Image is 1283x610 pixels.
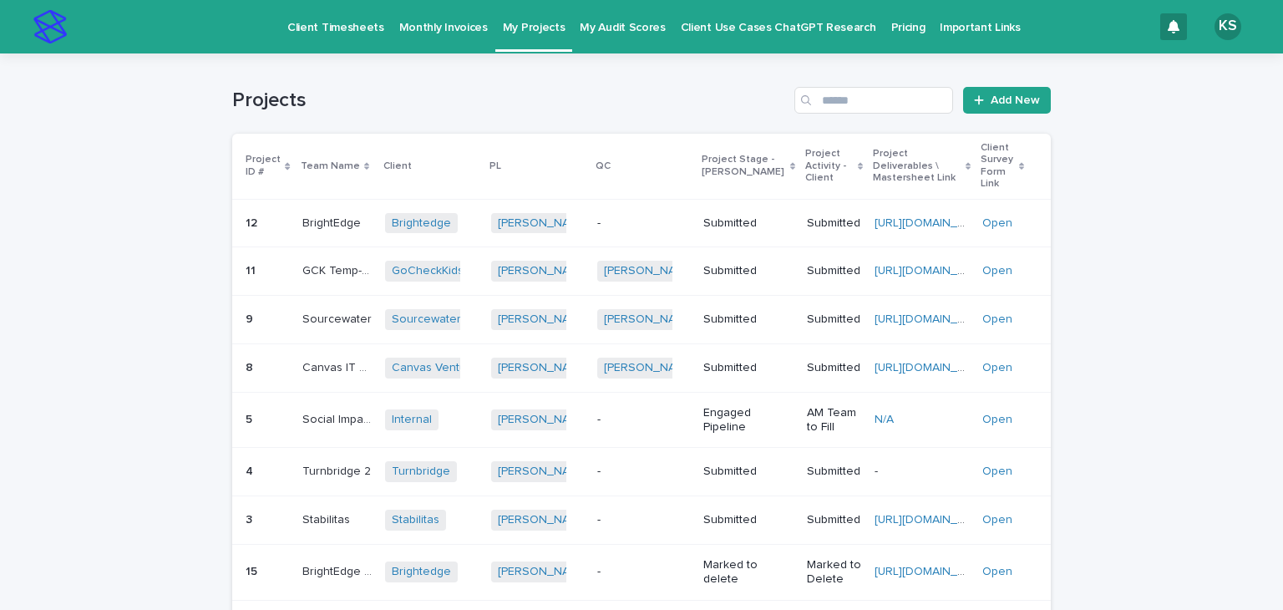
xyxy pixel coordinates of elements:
p: Submitted [807,465,861,479]
p: - [597,216,690,231]
a: Open [982,414,1012,425]
p: Submitted [703,465,794,479]
p: PL [489,157,501,175]
a: [PERSON_NAME] ([PERSON_NAME]) [604,361,796,375]
p: AM Team to Fill [807,406,861,435]
p: 3 [246,510,256,527]
p: Social Impact [302,409,375,427]
span: Add New [991,94,1040,106]
a: Open [982,362,1012,374]
a: Open [982,217,1012,229]
p: Submitted [807,361,861,375]
tr: 1212 BrightEdgeBrightEdge Brightedge [PERSON_NAME] -SubmittedSubmitted[URL][DOMAIN_NAME]Open [232,199,1051,247]
p: 8 [246,358,256,375]
p: Stabilitas [302,510,353,527]
p: QC [596,157,611,175]
tr: 88 Canvas IT Director Ops Research RequestCanvas IT Director Ops Research Request Canvas Ventures... [232,343,1051,392]
p: 15 [246,562,261,579]
tr: 99 SourcewaterSourcewater Sourcewater [PERSON_NAME] [PERSON_NAME] SubmittedSubmitted[URL][DOMAIN_... [232,296,1051,344]
p: Turnbridge 2 [302,461,374,479]
a: [PERSON_NAME] [498,465,589,479]
tr: 55 Social ImpactSocial Impact Internal [PERSON_NAME] -Engaged PipelineAM Team to FillN/AOpen [232,392,1051,448]
p: Project Activity - Client [805,145,854,187]
a: [PERSON_NAME] [604,264,695,278]
p: Project Stage - [PERSON_NAME] [702,150,785,181]
a: Open [982,265,1012,277]
a: Brightedge [392,216,451,231]
a: [PERSON_NAME] [498,264,589,278]
p: Client Survey Form Link [981,139,1015,194]
input: Search [794,87,953,114]
p: Canvas IT Director Ops Research Request [302,358,375,375]
p: Project Deliverables \ Mastersheet Link [873,145,961,187]
p: Engaged Pipeline [703,406,794,435]
p: Client [383,157,412,175]
a: Canvas Ventures [392,361,484,375]
p: 9 [246,309,256,327]
a: [URL][DOMAIN_NAME] [875,313,992,325]
a: Internal [392,413,432,427]
a: [PERSON_NAME] [498,313,589,327]
a: Brightedge [392,565,451,579]
p: GCK Temp-del [302,261,375,278]
a: Open [982,514,1012,526]
p: Submitted [703,264,794,278]
a: Open [982,566,1012,577]
p: Submitted [703,313,794,327]
p: Sourcewater [302,309,375,327]
a: [PERSON_NAME] [498,565,589,579]
p: - [597,413,690,427]
a: [URL][DOMAIN_NAME] [875,514,992,526]
a: Open [982,313,1012,325]
p: Submitted [807,513,861,527]
a: N/A [875,414,894,425]
a: [PERSON_NAME] ([PERSON_NAME]) [498,361,690,375]
p: Submitted [703,513,794,527]
p: - [597,513,690,527]
p: Submitted [807,264,861,278]
p: Submitted [807,216,861,231]
p: 12 [246,213,261,231]
p: 5 [246,409,256,427]
a: [URL][DOMAIN_NAME] [875,217,992,229]
img: stacker-logo-s-only.png [33,10,67,43]
p: Marked to Delete [807,558,861,587]
a: Turnbridge [392,465,450,479]
a: [URL][DOMAIN_NAME] [875,265,992,277]
a: Open [982,465,1012,477]
p: BrightEdge QC Temp [302,562,375,579]
h1: Projects [232,89,788,113]
p: 4 [246,461,256,479]
p: Submitted [703,361,794,375]
p: Project ID # [246,150,281,181]
a: [PERSON_NAME] [498,513,589,527]
p: Marked to delete [703,558,794,587]
tr: 1111 GCK Temp-delGCK Temp-del GoCheckKids [PERSON_NAME] [PERSON_NAME] SubmittedSubmitted[URL][DOM... [232,247,1051,296]
p: - [597,565,690,579]
a: [URL][DOMAIN_NAME] [875,362,992,374]
a: [URL][DOMAIN_NAME] [875,566,992,577]
div: KS [1215,13,1241,40]
a: Stabilitas [392,513,439,527]
p: Submitted [703,216,794,231]
p: Team Name [301,157,360,175]
tr: 33 StabilitasStabilitas Stabilitas [PERSON_NAME] -SubmittedSubmitted[URL][DOMAIN_NAME]Open [232,496,1051,545]
a: [PERSON_NAME] [604,313,695,327]
p: Submitted [807,313,861,327]
p: - [875,461,881,479]
p: 11 [246,261,259,278]
p: - [597,465,690,479]
a: [PERSON_NAME] [498,413,589,427]
a: Sourcewater [392,313,461,327]
a: [PERSON_NAME] [498,216,589,231]
tr: 44 Turnbridge 2Turnbridge 2 Turnbridge [PERSON_NAME] -SubmittedSubmitted-- Open [232,448,1051,496]
a: Add New [963,87,1051,114]
tr: 1515 BrightEdge QC TempBrightEdge QC Temp Brightedge [PERSON_NAME] -Marked to deleteMarked to Del... [232,544,1051,600]
a: GoCheckKids [392,264,464,278]
p: BrightEdge [302,213,364,231]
